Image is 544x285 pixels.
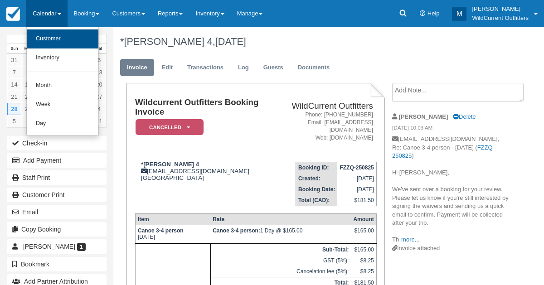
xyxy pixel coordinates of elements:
[135,119,200,135] a: Cancelled
[180,59,230,77] a: Transactions
[21,91,35,103] a: 22
[392,244,515,253] div: Invoice attached
[7,44,21,54] th: Sun
[340,164,374,171] strong: FZZQ-250825
[427,10,440,17] span: Help
[77,243,86,251] span: 1
[92,66,106,78] a: 13
[21,78,35,91] a: 15
[7,188,107,202] a: Customer Print
[7,115,21,127] a: 5
[92,91,106,103] a: 27
[215,36,246,47] span: [DATE]
[296,195,338,206] th: Total (CAD):
[27,114,98,133] a: Day
[7,103,21,115] a: 28
[472,5,529,14] p: [PERSON_NAME]
[401,236,419,243] a: more...
[138,227,184,234] strong: Canoe 3-4 person
[351,266,376,277] td: $8.25
[353,227,374,241] div: $165.00
[7,54,21,66] a: 31
[337,184,376,195] td: [DATE]
[275,101,373,111] h2: WildCurrent Outfitters
[291,59,337,77] a: Documents
[392,124,515,134] em: [DATE] 10:03 AM
[23,243,75,250] span: [PERSON_NAME]
[7,66,21,78] a: 7
[120,59,154,77] a: Invoice
[135,214,210,225] th: Item
[7,170,107,185] a: Staff Print
[92,44,106,54] th: Sat
[155,59,180,77] a: Edit
[275,111,373,142] address: Phone: [PHONE_NUMBER] Email: [EMAIL_ADDRESS][DOMAIN_NAME] Web: [DOMAIN_NAME]
[6,7,20,21] img: checkfront-main-nav-mini-logo.png
[296,173,338,184] th: Created:
[135,161,272,181] div: [EMAIL_ADDRESS][DOMAIN_NAME] [GEOGRAPHIC_DATA]
[392,135,515,244] p: [EMAIL_ADDRESS][DOMAIN_NAME], Re: Canoe 3-4 person - [DATE] ( ) Hi [PERSON_NAME], We've sent over...
[7,78,21,91] a: 14
[210,225,351,244] td: 1 Day @ $165.00
[7,239,107,254] a: [PERSON_NAME] 1
[27,29,98,48] a: Customer
[27,95,98,114] a: Week
[210,214,351,225] th: Rate
[21,103,35,115] a: 29
[351,244,376,256] td: $165.00
[7,91,21,103] a: 21
[337,173,376,184] td: [DATE]
[213,227,260,234] strong: Canoe 3-4 person
[135,225,210,244] td: [DATE]
[21,44,35,54] th: Mon
[21,54,35,66] a: 1
[210,255,351,266] td: GST (5%):
[453,113,476,120] a: Delete
[351,255,376,266] td: $8.25
[210,266,351,277] td: Cancelation fee (5%):
[296,162,338,174] th: Booking ID:
[452,7,466,21] div: M
[472,14,529,23] p: WildCurrent Outfitters
[296,184,338,195] th: Booking Date:
[399,113,448,120] strong: [PERSON_NAME]
[420,11,426,17] i: Help
[7,257,107,271] button: Bookmark
[231,59,256,77] a: Log
[27,48,98,68] a: Inventory
[337,195,376,206] td: $181.50
[26,27,99,136] ul: Calendar
[257,59,290,77] a: Guests
[7,222,107,237] button: Copy Booking
[92,54,106,66] a: 6
[21,66,35,78] a: 8
[21,115,35,127] a: 6
[141,161,199,168] strong: *[PERSON_NAME] 4
[27,76,98,95] a: Month
[135,98,272,116] h1: Wildcurrent Outfitters Booking Invoice
[351,214,376,225] th: Amount
[120,36,515,47] h1: *[PERSON_NAME] 4,
[7,153,107,168] button: Add Payment
[7,136,107,150] button: Check-in
[92,115,106,127] a: 11
[92,103,106,115] a: 4
[210,244,351,256] th: Sub-Total:
[7,205,107,219] button: Email
[136,119,204,135] em: Cancelled
[92,78,106,91] a: 20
